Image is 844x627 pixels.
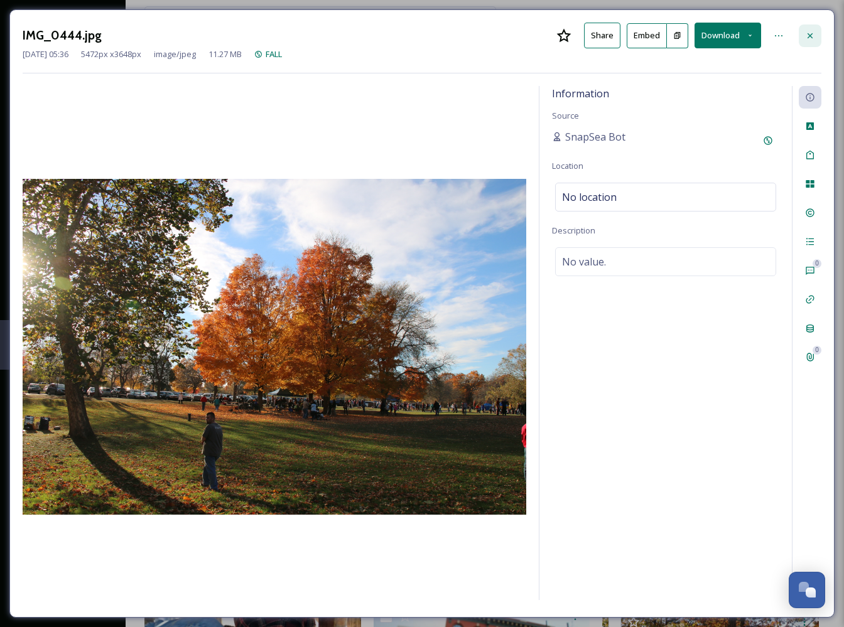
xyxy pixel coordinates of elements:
div: 0 [813,259,821,268]
span: SnapSea Bot [565,129,625,144]
span: FALL [266,48,282,60]
span: Description [552,225,595,236]
span: Source [552,110,579,121]
button: Embed [627,23,667,48]
span: No location [562,190,617,205]
span: [DATE] 05:36 [23,48,68,60]
span: No value. [562,254,606,269]
img: local-11113-IMG_0444.jpg.jpg [23,179,526,515]
div: 0 [813,346,821,355]
button: Download [695,23,761,48]
h3: IMG_0444.jpg [23,26,102,45]
span: Location [552,160,583,171]
button: Share [584,23,620,48]
span: Information [552,87,609,100]
button: Open Chat [789,572,825,608]
span: 5472 px x 3648 px [81,48,141,60]
span: 11.27 MB [208,48,242,60]
span: image/jpeg [154,48,196,60]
